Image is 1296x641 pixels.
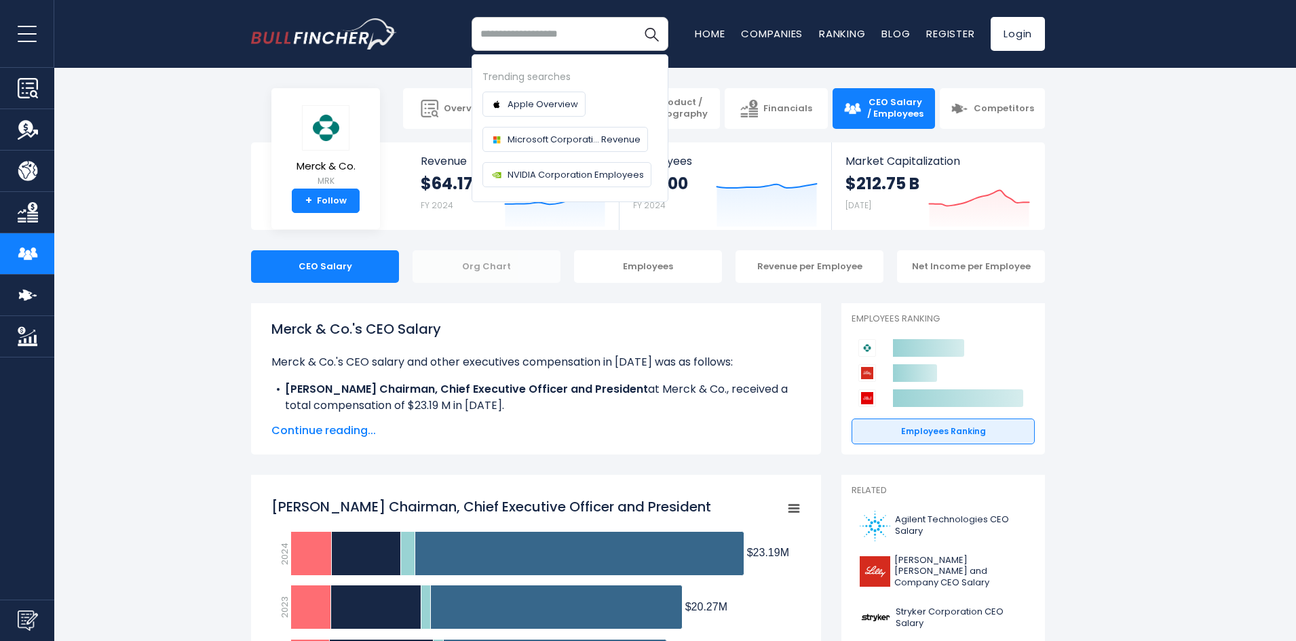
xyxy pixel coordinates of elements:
img: Eli Lilly and Company competitors logo [858,364,876,382]
a: Financials [725,88,827,129]
span: Market Capitalization [845,155,1030,168]
h1: Merck & Co.'s CEO Salary [271,319,801,339]
img: A logo [860,511,891,541]
div: Org Chart [413,250,560,283]
button: Search [634,17,668,51]
strong: + [305,195,312,207]
span: Product / Geography [651,97,709,120]
div: Trending searches [482,69,657,85]
a: Ranking [819,26,865,41]
text: 2024 [278,543,291,565]
a: Market Capitalization $212.75 B [DATE] [832,142,1044,230]
img: Company logo [490,168,503,182]
a: +Follow [292,189,360,213]
img: SYK logo [860,602,892,633]
div: Net Income per Employee [897,250,1045,283]
a: Agilent Technologies CEO Salary [852,507,1035,545]
small: FY 2024 [421,199,453,211]
div: Employees [574,250,722,283]
img: Merck & Co. competitors logo [858,339,876,357]
span: Microsoft Corporati... Revenue [508,132,641,147]
li: at Merck & Co., received a total compensation of $23.19 M in [DATE]. [271,381,801,414]
a: Apple Overview [482,92,586,117]
a: Revenue $64.17 B FY 2024 [407,142,620,230]
a: Competitors [940,88,1045,129]
p: Employees Ranking [852,313,1035,325]
a: Login [991,17,1045,51]
p: Related [852,485,1035,497]
a: Merck & Co. MRK [296,104,356,189]
p: Merck & Co.'s CEO salary and other executives compensation in [DATE] was as follows: [271,354,801,370]
tspan: $23.19M [747,547,789,558]
span: Employees [633,155,817,168]
img: Company logo [490,133,503,147]
span: [PERSON_NAME] [PERSON_NAME] and Company CEO Salary [894,555,1027,589]
span: Continue reading... [271,423,801,439]
tspan: $20.27M [685,601,727,613]
span: Stryker Corporation CEO Salary [896,606,1027,629]
tspan: [PERSON_NAME] Chairman, Chief Executive Officer and President [271,497,711,516]
strong: $64.17 B [421,173,487,194]
a: Home [695,26,725,41]
small: FY 2024 [633,199,666,211]
div: Revenue per Employee [736,250,883,283]
a: Companies [741,26,803,41]
img: Johnson & Johnson competitors logo [858,389,876,407]
span: Agilent Technologies CEO Salary [895,514,1027,537]
a: [PERSON_NAME] [PERSON_NAME] and Company CEO Salary [852,551,1035,593]
span: Merck & Co. [297,161,356,172]
span: CEO Salary / Employees [866,97,924,120]
a: Register [926,26,974,41]
a: Stryker Corporation CEO Salary [852,599,1035,636]
span: Overview [444,103,487,115]
a: Product / Geography [617,88,720,129]
span: Competitors [974,103,1034,115]
strong: $212.75 B [845,173,919,194]
a: Go to homepage [251,18,397,50]
span: Apple Overview [508,97,578,111]
a: CEO Salary / Employees [833,88,935,129]
a: Microsoft Corporati... Revenue [482,127,648,152]
b: [PERSON_NAME] Chairman, Chief Executive Officer and President [285,381,648,397]
span: NVIDIA Corporation Employees [508,168,644,182]
img: bullfincher logo [251,18,397,50]
img: LLY logo [860,556,890,587]
a: NVIDIA Corporation Employees [482,162,651,187]
a: Blog [881,26,910,41]
a: Employees Ranking [852,419,1035,444]
img: Company logo [490,98,503,111]
span: Revenue [421,155,606,168]
small: MRK [297,175,356,187]
text: 2023 [278,596,291,618]
span: Financials [763,103,812,115]
a: Employees 75,000 FY 2024 [620,142,831,230]
div: CEO Salary [251,250,399,283]
a: Overview [403,88,506,129]
small: [DATE] [845,199,871,211]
